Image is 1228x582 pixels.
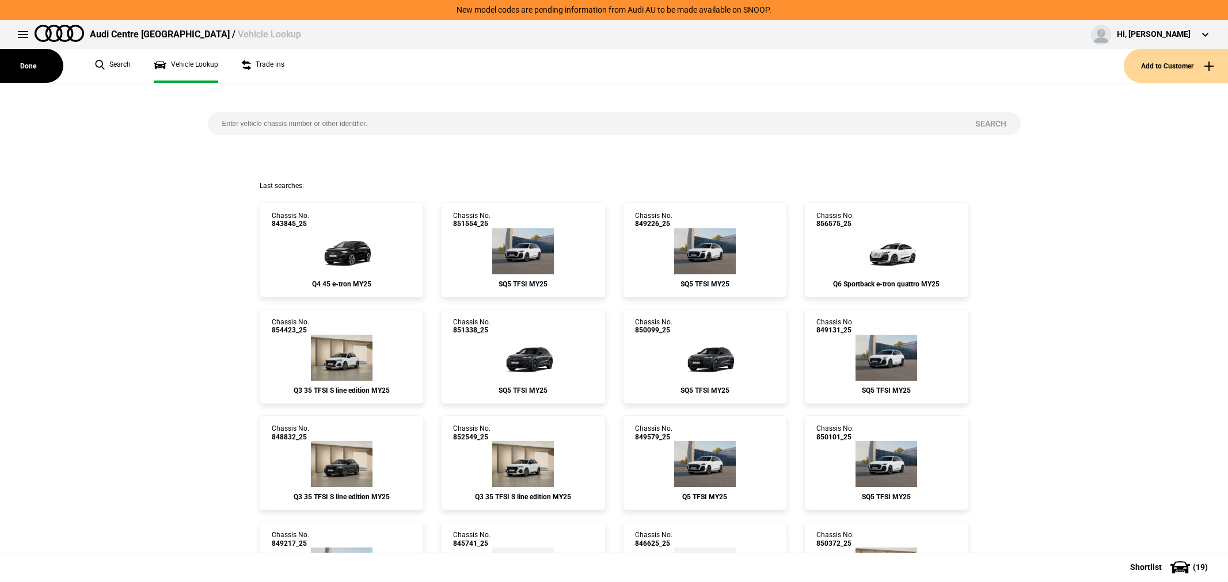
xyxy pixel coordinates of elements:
[453,386,593,395] div: SQ5 TFSI MY25
[635,326,672,334] span: 850099_25
[154,49,218,83] a: Vehicle Lookup
[635,531,672,547] div: Chassis No.
[95,49,131,83] a: Search
[856,335,917,381] img: Audi_GUBS5Y_25S_GX_2Y2Y_PAH_5MK_WA2_6FJ_53A_PYH_PWO_(Nadin:_53A_5MK_6FJ_C56_PAH_PWO_PYH_WA2)_ext.png
[816,280,956,288] div: Q6 Sportback e-tron quattro MY25
[453,212,491,228] div: Chassis No.
[272,318,309,335] div: Chassis No.
[816,318,854,335] div: Chassis No.
[311,335,372,381] img: Audi_F3BCCX_25LE_FZ_2Y2Y_3FU_6FJ_3S2_V72_WN8_(Nadin:_3FU_3S2_6FJ_C62_V72_WN8)_ext.png
[635,220,672,228] span: 849226_25
[635,386,775,395] div: SQ5 TFSI MY25
[492,228,554,274] img: Audi_GUBS5Y_25S_GX_2Y2Y_PAH_5MK_WA2_6FJ_53A_PYH_PWO_(Nadin:_53A_5MK_6FJ_C56_PAH_PWO_PYH_WA2)_ext.png
[635,539,672,547] span: 846625_25
[635,212,672,228] div: Chassis No.
[238,29,301,40] span: Vehicle Lookup
[635,424,672,441] div: Chassis No.
[453,280,593,288] div: SQ5 TFSI MY25
[260,182,304,190] span: Last searches:
[307,228,376,274] img: Audi_F4BA53_25_EI_0E0E_4ZD_WA7_WA2_3S2_PWK_PY5_PYY_QQ9_55K_2FS_(Nadin:_2FS_3S2_4ZD_55K_C15_PWK_PY...
[272,326,309,334] span: 854423_25
[816,493,956,501] div: SQ5 TFSI MY25
[674,228,736,274] img: Audi_GUBS5Y_25S_GX_2Y2Y_PAH_WA2_6FJ_PQ7_PYH_PWO_53D_(Nadin:_53D_6FJ_C56_PAH_PQ7_PWO_PYH_WA2)_ext.png
[272,433,309,441] span: 848832_25
[453,318,491,335] div: Chassis No.
[208,112,961,135] input: Enter vehicle chassis number or other identifier.
[670,335,739,381] img: Audi_GUBS5Y_25S_GX_N7N7_PAH_2MB_5MK_WA2_6FJ_PQ7_PYH_PWO_53D_Y4T_(Nadin:_2MB_53D_5MK_6FJ_C56_PAH_P...
[816,386,956,395] div: SQ5 TFSI MY25
[816,424,854,441] div: Chassis No.
[1113,553,1228,581] button: Shortlist(19)
[489,335,558,381] img: Audi_GUBS5Y_25S_GX_N7N7_PAH_2MB_5MK_WA2_3Y4_6FJ_PQ7_53A_PYH_PWO_Y4T_(Nadin:_2MB_3Y4_53A_5MK_6FJ_C...
[856,441,917,487] img: Audi_GUBS5Y_25S_GX_2Y2Y_PAH_2MB_5MK_WA2_6FJ_PQ7_PYH_PWO_53D_(Nadin:_2MB_53D_5MK_6FJ_C56_PAH_PQ7_P...
[1117,29,1191,40] div: Hi, [PERSON_NAME]
[635,493,775,501] div: Q5 TFSI MY25
[272,280,412,288] div: Q4 45 e-tron MY25
[816,326,854,334] span: 849131_25
[961,112,1021,135] button: Search
[272,493,412,501] div: Q3 35 TFSI S line edition MY25
[453,539,491,547] span: 845741_25
[453,326,491,334] span: 851338_25
[453,220,491,228] span: 851554_25
[272,424,309,441] div: Chassis No.
[1124,49,1228,83] button: Add to Customer
[272,531,309,547] div: Chassis No.
[453,424,491,441] div: Chassis No.
[635,280,775,288] div: SQ5 TFSI MY25
[635,433,672,441] span: 849579_25
[311,441,372,487] img: Audi_F3BCCX_25LE_FZ_6Y6Y_3S2_6FJ_V72_WN8_(Nadin:_3S2_6FJ_C62_V72_WN8)_ext.png
[816,539,854,547] span: 850372_25
[90,28,301,41] div: Audi Centre [GEOGRAPHIC_DATA] /
[674,441,736,487] img: Audi_GUBAZG_25_FW_2Y2Y_3FU_WA9_PAH_WA7_6FJ_PYH_F80_H65_(Nadin:_3FU_6FJ_C56_F80_H65_PAH_PYH_S9S_WA...
[272,386,412,395] div: Q3 35 TFSI S line edition MY25
[272,220,309,228] span: 843845_25
[635,318,672,335] div: Chassis No.
[852,228,921,274] img: Audi_GFNA38_25_GX_2Y2Y_WA2_WA7_VW5_PAJ_PYH_V39_(Nadin:_C06_PAJ_PYH_V39_VW5_WA2_WA7)_ext.png
[816,433,854,441] span: 850101_25
[35,25,84,42] img: audi.png
[816,212,854,228] div: Chassis No.
[453,531,491,547] div: Chassis No.
[241,49,284,83] a: Trade ins
[816,220,854,228] span: 856575_25
[453,433,491,441] span: 852549_25
[492,441,554,487] img: Audi_F3BCCX_25LE_FZ_2Y2Y_3FU_6FJ_3S2_V72_WN8_(Nadin:_3FU_3S2_6FJ_C62_V72_WN8)_ext.png
[453,493,593,501] div: Q3 35 TFSI S line edition MY25
[1130,563,1162,571] span: Shortlist
[1193,563,1208,571] span: ( 19 )
[816,531,854,547] div: Chassis No.
[272,212,309,228] div: Chassis No.
[272,539,309,547] span: 849217_25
